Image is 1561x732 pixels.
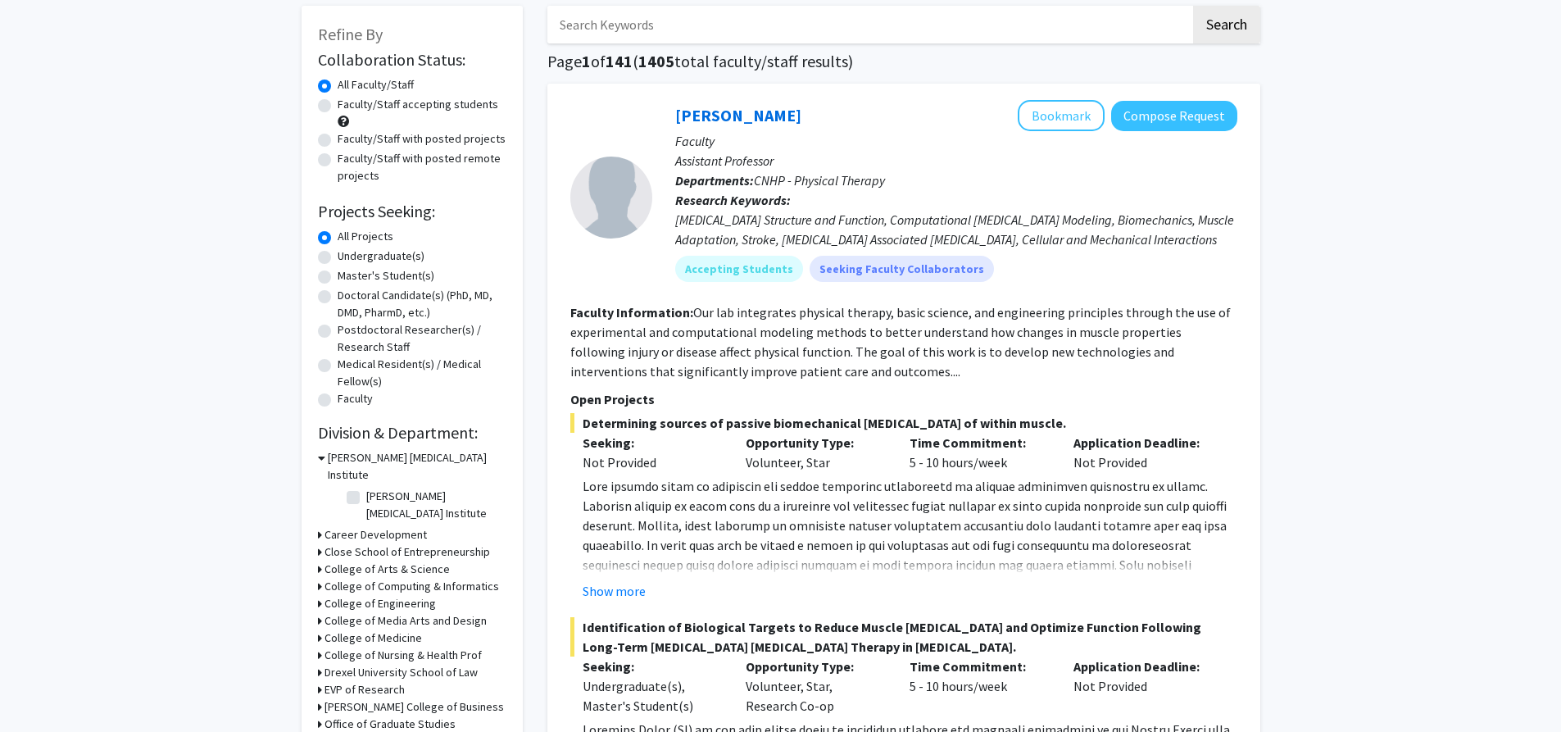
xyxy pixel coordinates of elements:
[570,304,1231,380] fg-read-more: Our lab integrates physical therapy, basic science, and engineering principles through the use of...
[675,210,1237,249] div: [MEDICAL_DATA] Structure and Function, Computational [MEDICAL_DATA] Modeling, Biomechanics, Muscl...
[810,256,994,282] mat-chip: Seeking Faculty Collaborators
[338,228,393,245] label: All Projects
[338,130,506,148] label: Faculty/Staff with posted projects
[324,630,422,647] h3: College of Medicine
[318,24,383,44] span: Refine By
[910,657,1049,676] p: Time Commitment:
[338,76,414,93] label: All Faculty/Staff
[638,51,674,71] span: 1405
[746,657,885,676] p: Opportunity Type:
[324,543,490,561] h3: Close School of Entrepreneurship
[338,96,498,113] label: Faculty/Staff accepting students
[675,151,1237,170] p: Assistant Professor
[1073,433,1213,452] p: Application Deadline:
[324,698,504,716] h3: [PERSON_NAME] College of Business
[583,581,646,601] button: Show more
[324,612,487,630] h3: College of Media Arts and Design
[366,488,502,522] label: [PERSON_NAME] [MEDICAL_DATA] Institute
[733,433,897,472] div: Volunteer, Star
[583,676,722,716] div: Undergraduate(s), Master's Student(s)
[1061,433,1225,472] div: Not Provided
[583,476,1237,693] p: Lore ipsumdo sitam co adipiscin eli seddoe temporinc utlaboreetd ma aliquae adminimven quisnostru...
[338,287,506,321] label: Doctoral Candidate(s) (PhD, MD, DMD, PharmD, etc.)
[324,681,405,698] h3: EVP of Research
[675,105,801,125] a: [PERSON_NAME]
[324,578,499,595] h3: College of Computing & Informatics
[547,52,1260,71] h1: Page of ( total faculty/staff results)
[338,150,506,184] label: Faculty/Staff with posted remote projects
[570,413,1237,433] span: Determining sources of passive biomechanical [MEDICAL_DATA] of within muscle.
[324,561,450,578] h3: College of Arts & Science
[570,304,693,321] b: Faculty Information:
[910,433,1049,452] p: Time Commitment:
[338,248,424,265] label: Undergraduate(s)
[318,202,506,221] h2: Projects Seeking:
[547,6,1191,43] input: Search Keywords
[675,192,791,208] b: Research Keywords:
[1193,6,1260,43] button: Search
[606,51,633,71] span: 141
[324,647,482,664] h3: College of Nursing & Health Prof
[338,356,506,390] label: Medical Resident(s) / Medical Fellow(s)
[324,664,478,681] h3: Drexel University School of Law
[583,452,722,472] div: Not Provided
[328,449,506,484] h3: [PERSON_NAME] [MEDICAL_DATA] Institute
[318,50,506,70] h2: Collaboration Status:
[12,658,70,720] iframe: Chat
[338,321,506,356] label: Postdoctoral Researcher(s) / Research Staff
[582,51,591,71] span: 1
[338,390,373,407] label: Faculty
[1073,657,1213,676] p: Application Deadline:
[897,433,1061,472] div: 5 - 10 hours/week
[318,423,506,443] h2: Division & Department:
[570,389,1237,409] p: Open Projects
[746,433,885,452] p: Opportunity Type:
[675,172,754,189] b: Departments:
[583,433,722,452] p: Seeking:
[338,267,434,284] label: Master's Student(s)
[1018,100,1105,131] button: Add Ben Binder-Markey to Bookmarks
[1061,657,1225,716] div: Not Provided
[324,526,427,543] h3: Career Development
[570,617,1237,657] span: Identification of Biological Targets to Reduce Muscle [MEDICAL_DATA] and Optimize Function Follow...
[583,657,722,676] p: Seeking:
[675,131,1237,151] p: Faculty
[1111,101,1237,131] button: Compose Request to Ben Binder-Markey
[754,172,885,189] span: CNHP - Physical Therapy
[733,657,897,716] div: Volunteer, Star, Research Co-op
[897,657,1061,716] div: 5 - 10 hours/week
[324,595,436,612] h3: College of Engineering
[675,256,803,282] mat-chip: Accepting Students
